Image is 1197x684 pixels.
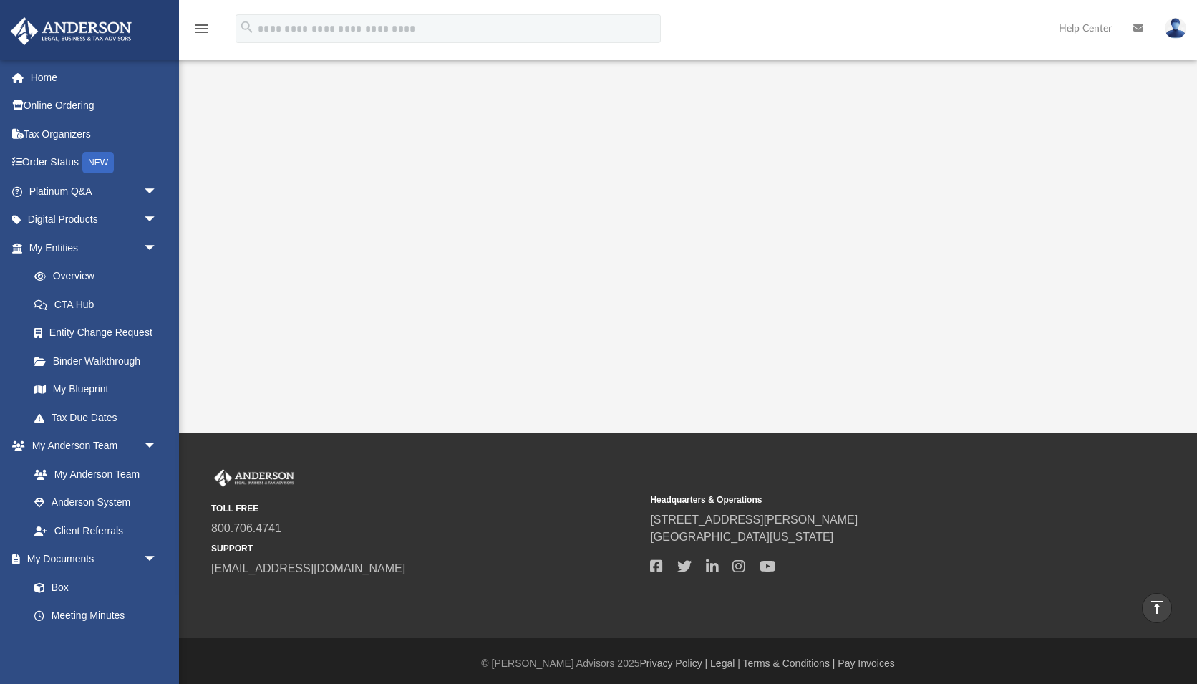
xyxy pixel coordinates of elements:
[10,120,179,148] a: Tax Organizers
[1148,599,1165,616] i: vertical_align_top
[20,375,172,404] a: My Blueprint
[143,545,172,574] span: arrow_drop_down
[143,206,172,235] span: arrow_drop_down
[193,20,210,37] i: menu
[1142,593,1172,623] a: vertical_align_top
[10,233,179,262] a: My Entitiesarrow_drop_down
[10,63,179,92] a: Home
[193,27,210,37] a: menu
[20,573,165,602] a: Box
[20,516,172,545] a: Client Referrals
[10,206,179,234] a: Digital Productsarrow_drop_down
[838,657,894,669] a: Pay Invoices
[179,656,1197,671] div: © [PERSON_NAME] Advisors 2025
[710,657,740,669] a: Legal |
[10,92,179,120] a: Online Ordering
[10,432,172,461] a: My Anderson Teamarrow_drop_down
[10,545,172,574] a: My Documentsarrow_drop_down
[82,152,114,173] div: NEW
[20,602,172,630] a: Meeting Minutes
[143,233,172,263] span: arrow_drop_down
[10,177,179,206] a: Platinum Q&Aarrow_drop_down
[650,531,833,543] a: [GEOGRAPHIC_DATA][US_STATE]
[211,562,405,574] a: [EMAIL_ADDRESS][DOMAIN_NAME]
[20,488,172,517] a: Anderson System
[10,148,179,178] a: Order StatusNEW
[20,460,165,488] a: My Anderson Team
[143,432,172,461] span: arrow_drop_down
[1165,18,1186,39] img: User Pic
[743,657,835,669] a: Terms & Conditions |
[211,469,297,488] img: Anderson Advisors Platinum Portal
[20,403,179,432] a: Tax Due Dates
[239,19,255,35] i: search
[20,262,179,291] a: Overview
[650,514,858,526] a: [STREET_ADDRESS][PERSON_NAME]
[20,347,179,375] a: Binder Walkthrough
[211,522,281,534] a: 800.706.4741
[143,177,172,206] span: arrow_drop_down
[211,502,640,515] small: TOLL FREE
[650,493,1079,506] small: Headquarters & Operations
[20,319,179,347] a: Entity Change Request
[20,630,165,658] a: Forms Library
[640,657,708,669] a: Privacy Policy |
[6,17,136,45] img: Anderson Advisors Platinum Portal
[211,542,640,555] small: SUPPORT
[20,290,179,319] a: CTA Hub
